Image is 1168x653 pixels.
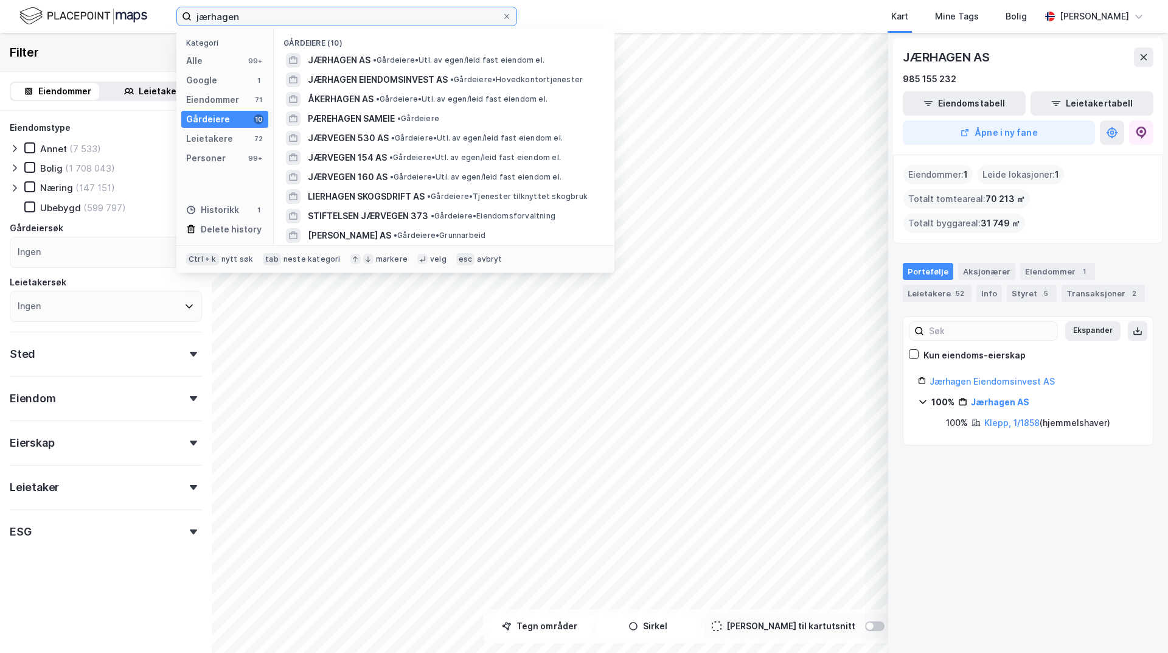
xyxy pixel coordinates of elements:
[391,133,395,142] span: •
[984,416,1110,430] div: ( hjemmelshaver )
[65,162,115,174] div: (1 708 043)
[10,43,39,62] div: Filter
[427,192,431,201] span: •
[254,205,263,215] div: 1
[596,614,700,638] button: Sirkel
[1128,287,1140,299] div: 2
[477,254,502,264] div: avbryt
[246,153,263,163] div: 99+
[186,203,239,217] div: Historikk
[221,254,254,264] div: nytt søk
[1107,595,1168,653] div: Kontrollprogram for chat
[308,92,374,107] span: ÅKERHAGEN AS
[186,73,217,88] div: Google
[971,397,1029,407] a: Jærhagen AS
[958,263,1015,280] div: Aksjonærer
[1055,167,1059,182] span: 1
[390,172,394,181] span: •
[10,221,63,236] div: Gårdeiersøk
[308,53,370,68] span: JÆRHAGEN AS
[726,619,855,634] div: [PERSON_NAME] til kartutsnitt
[254,114,263,124] div: 10
[40,162,63,174] div: Bolig
[10,480,59,495] div: Leietaker
[246,56,263,66] div: 99+
[263,253,281,265] div: tab
[10,120,71,135] div: Eiendomstype
[1065,321,1121,341] button: Ekspander
[19,5,147,27] img: logo.f888ab2527a4732fd821a326f86c7f29.svg
[308,189,425,204] span: LIERHAGEN SKOGSDRIFT AS
[903,72,956,86] div: 985 155 232
[186,151,226,166] div: Personer
[891,9,908,24] div: Kart
[931,395,954,410] div: 100%
[75,182,115,194] div: (147 151)
[38,84,91,99] div: Eiendommer
[10,525,31,539] div: ESG
[308,72,448,87] span: JÆRHAGEN EIENDOMSINVEST AS
[930,376,1055,386] a: Jærhagen Eiendomsinvest AS
[389,153,393,162] span: •
[308,209,428,223] span: STIFTELSEN JÆRVEGEN 373
[254,95,263,105] div: 71
[976,285,1002,302] div: Info
[1006,9,1027,24] div: Bolig
[139,84,186,99] div: Leietakere
[10,391,56,406] div: Eiendom
[283,254,341,264] div: neste kategori
[397,114,439,124] span: Gårdeiere
[40,143,67,155] div: Annet
[389,153,561,162] span: Gårdeiere • Utl. av egen/leid fast eiendom el.
[186,253,219,265] div: Ctrl + k
[1007,285,1057,302] div: Styret
[456,253,475,265] div: esc
[308,150,387,165] span: JÆRVEGEN 154 AS
[376,254,408,264] div: markere
[985,192,1025,206] span: 70 213 ㎡
[83,202,126,214] div: (599 797)
[186,131,233,146] div: Leietakere
[186,38,268,47] div: Kategori
[1060,9,1129,24] div: [PERSON_NAME]
[1020,263,1095,280] div: Eiendommer
[488,614,591,638] button: Tegn områder
[450,75,583,85] span: Gårdeiere • Hovedkontortjenester
[430,254,447,264] div: velg
[903,165,973,184] div: Eiendommer :
[40,182,73,194] div: Næring
[308,111,395,126] span: PÆREHAGEN SAMEIE
[376,94,380,103] span: •
[450,75,454,84] span: •
[186,54,203,68] div: Alle
[903,91,1026,116] button: Eiendomstabell
[376,94,547,104] span: Gårdeiere • Utl. av egen/leid fast eiendom el.
[390,172,561,182] span: Gårdeiere • Utl. av egen/leid fast eiendom el.
[192,7,502,26] input: Søk på adresse, matrikkel, gårdeiere, leietakere eller personer
[984,417,1040,428] a: Klepp, 1/1858
[946,416,968,430] div: 100%
[18,299,41,313] div: Ingen
[981,216,1020,231] span: 31 749 ㎡
[201,222,262,237] div: Delete history
[254,75,263,85] div: 1
[69,143,101,155] div: (7 533)
[40,202,81,214] div: Ubebygd
[308,228,391,243] span: [PERSON_NAME] AS
[903,189,1030,209] div: Totalt tomteareal :
[1062,285,1145,302] div: Transaksjoner
[953,287,967,299] div: 52
[903,214,1025,233] div: Totalt byggareal :
[10,275,66,290] div: Leietakersøk
[903,285,972,302] div: Leietakere
[186,112,230,127] div: Gårdeiere
[10,436,54,450] div: Eierskap
[903,47,992,67] div: JÆRHAGEN AS
[1107,595,1168,653] iframe: Chat Widget
[397,114,401,123] span: •
[391,133,563,143] span: Gårdeiere • Utl. av egen/leid fast eiendom el.
[1040,287,1052,299] div: 5
[373,55,377,65] span: •
[431,211,434,220] span: •
[427,192,588,201] span: Gårdeiere • Tjenester tilknyttet skogbruk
